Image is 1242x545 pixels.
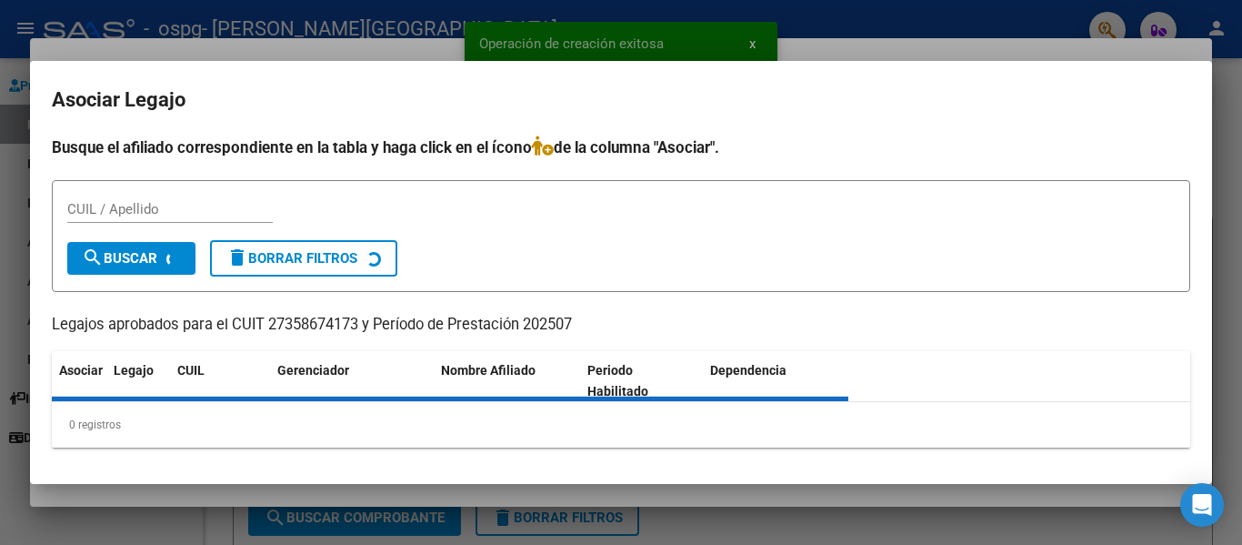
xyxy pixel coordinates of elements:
datatable-header-cell: Asociar [52,351,106,411]
span: Gerenciador [277,363,349,378]
span: Legajo [114,363,154,378]
p: Legajos aprobados para el CUIT 27358674173 y Período de Prestación 202507 [52,314,1190,337]
span: Buscar [82,250,157,267]
h4: Busque el afiliado correspondiente en la tabla y haga click en el ícono de la columna "Asociar". [52,136,1190,159]
datatable-header-cell: Dependencia [703,351,849,411]
div: Open Intercom Messenger [1180,483,1224,527]
span: CUIL [177,363,205,378]
datatable-header-cell: CUIL [170,351,270,411]
div: 0 registros [52,402,1190,448]
h2: Asociar Legajo [52,83,1190,117]
span: Nombre Afiliado [441,363,536,378]
span: Dependencia [710,363,786,378]
mat-icon: search [82,247,104,268]
datatable-header-cell: Nombre Afiliado [434,351,580,411]
mat-icon: delete [226,247,248,268]
button: Borrar Filtros [210,240,397,277]
span: Asociar [59,363,103,378]
datatable-header-cell: Gerenciador [270,351,434,411]
span: Periodo Habilitado [587,363,648,399]
button: Buscar [67,242,195,275]
datatable-header-cell: Legajo [106,351,170,411]
datatable-header-cell: Periodo Habilitado [580,351,703,411]
span: Borrar Filtros [226,250,357,267]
